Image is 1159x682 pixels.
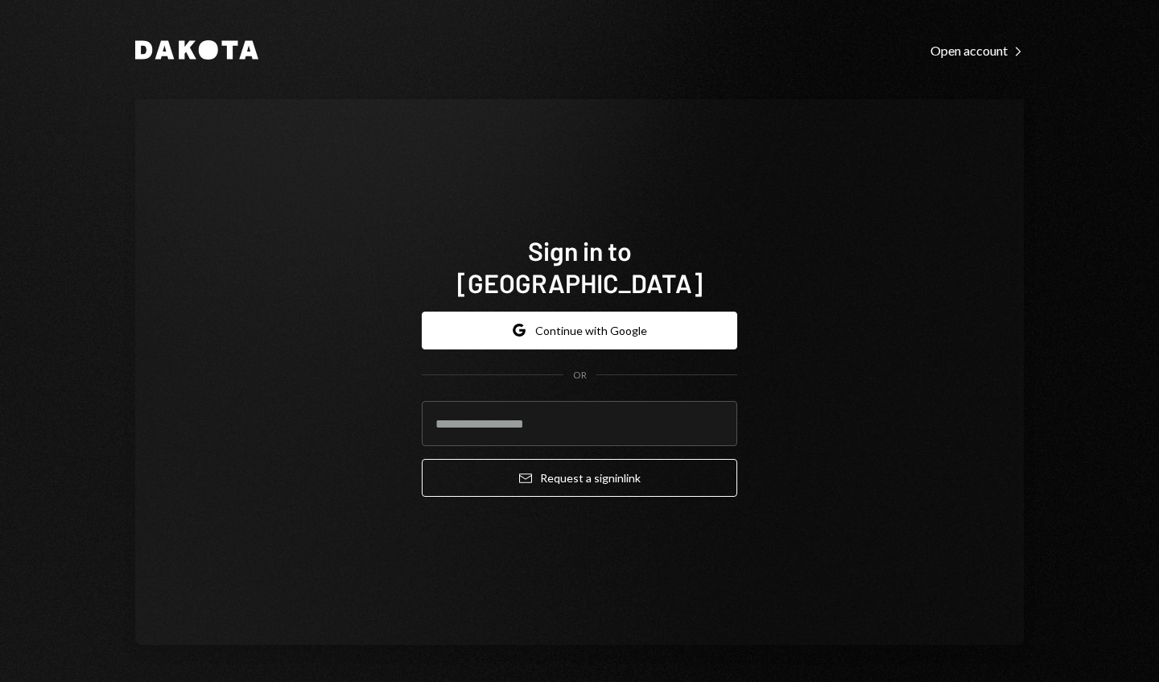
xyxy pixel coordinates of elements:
[930,43,1024,59] div: Open account
[573,369,587,382] div: OR
[422,234,737,299] h1: Sign in to [GEOGRAPHIC_DATA]
[422,312,737,349] button: Continue with Google
[422,459,737,497] button: Request a signinlink
[930,41,1024,59] a: Open account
